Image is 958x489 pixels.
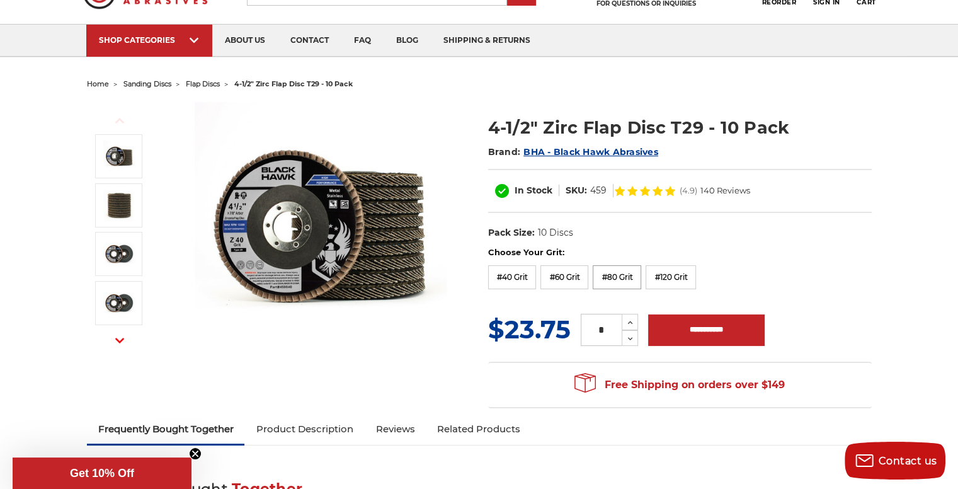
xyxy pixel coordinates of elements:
[103,141,135,172] img: 4.5" Black Hawk Zirconia Flap Disc 10 Pack
[105,326,135,354] button: Next
[189,447,202,460] button: Close teaser
[700,187,750,195] span: 140 Reviews
[488,115,872,140] h1: 4-1/2" Zirc Flap Disc T29 - 10 Pack
[105,107,135,134] button: Previous
[341,25,384,57] a: faq
[234,79,353,88] span: 4-1/2" zirc flap disc t29 - 10 pack
[364,415,426,443] a: Reviews
[13,457,191,489] div: Get 10% OffClose teaser
[515,185,552,196] span: In Stock
[537,226,573,239] dd: 10 Discs
[845,442,945,480] button: Contact us
[212,25,278,57] a: about us
[103,190,135,221] img: 10 pack of premium black hawk flap discs
[87,415,245,443] a: Frequently Bought Together
[103,287,135,319] img: 60 grit zirc flap disc
[384,25,431,57] a: blog
[195,102,447,354] img: 4.5" Black Hawk Zirconia Flap Disc 10 Pack
[70,467,134,480] span: Get 10% Off
[278,25,341,57] a: contact
[87,79,109,88] a: home
[488,246,872,259] label: Choose Your Grit:
[488,226,535,239] dt: Pack Size:
[879,455,937,467] span: Contact us
[123,79,171,88] a: sanding discs
[566,184,587,197] dt: SKU:
[523,146,658,158] a: BHA - Black Hawk Abrasives
[488,314,571,345] span: $23.75
[99,35,200,45] div: SHOP CATEGORIES
[186,79,220,88] a: flap discs
[103,238,135,270] img: 40 grit zirc flap disc
[426,415,532,443] a: Related Products
[488,146,521,158] span: Brand:
[431,25,543,57] a: shipping & returns
[244,415,364,443] a: Product Description
[590,184,607,197] dd: 459
[574,372,785,398] span: Free Shipping on orders over $149
[680,187,697,195] span: (4.9)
